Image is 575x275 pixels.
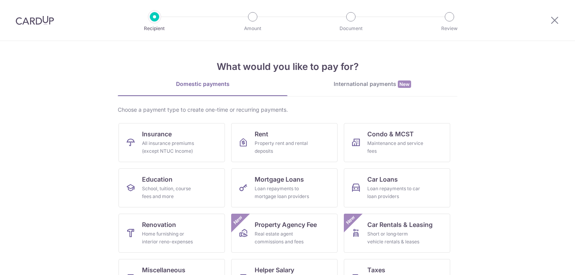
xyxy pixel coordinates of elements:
[344,214,357,227] span: New
[16,16,54,25] img: CardUp
[119,214,225,253] a: RenovationHome furnishing or interior reno-expenses
[118,60,457,74] h4: What would you like to pay for?
[255,175,304,184] span: Mortgage Loans
[367,265,385,275] span: Taxes
[255,230,311,246] div: Real estate agent commissions and fees
[367,129,414,139] span: Condo & MCST
[344,168,450,207] a: Car LoansLoan repayments to car loan providers
[255,265,294,275] span: Helper Salary
[367,175,398,184] span: Car Loans
[344,214,450,253] a: Car Rentals & LeasingShort or long‑term vehicle rentals & leasesNew
[126,25,183,32] p: Recipient
[420,25,478,32] p: Review
[142,185,198,200] div: School, tuition, course fees and more
[224,25,282,32] p: Amount
[255,129,268,139] span: Rent
[231,214,338,253] a: Property Agency FeeReal estate agent commissions and feesNew
[118,106,457,114] div: Choose a payment type to create one-time or recurring payments.
[142,220,176,229] span: Renovation
[231,123,338,162] a: RentProperty rent and rental deposits
[367,230,424,246] div: Short or long‑term vehicle rentals & leases
[344,123,450,162] a: Condo & MCSTMaintenance and service fees
[119,123,225,162] a: InsuranceAll insurance premiums (except NTUC Income)
[118,80,287,88] div: Domestic payments
[367,139,424,155] div: Maintenance and service fees
[367,220,433,229] span: Car Rentals & Leasing
[287,80,457,88] div: International payments
[231,168,338,207] a: Mortgage LoansLoan repayments to mortgage loan providers
[322,25,380,32] p: Document
[398,80,411,88] span: New
[119,168,225,207] a: EducationSchool, tuition, course fees and more
[142,230,198,246] div: Home furnishing or interior reno-expenses
[367,185,424,200] div: Loan repayments to car loan providers
[142,139,198,155] div: All insurance premiums (except NTUC Income)
[142,265,185,275] span: Miscellaneous
[255,220,317,229] span: Property Agency Fee
[142,129,172,139] span: Insurance
[255,185,311,200] div: Loan repayments to mortgage loan providers
[255,139,311,155] div: Property rent and rental deposits
[142,175,172,184] span: Education
[232,214,244,227] span: New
